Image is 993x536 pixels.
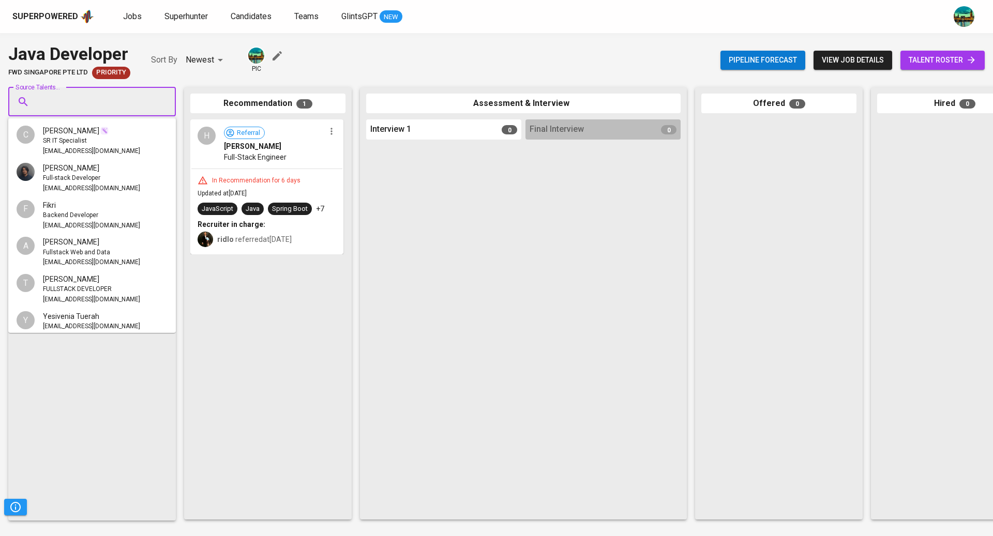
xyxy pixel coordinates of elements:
img: magic_wand.svg [100,127,109,135]
div: Spring Boot [272,204,308,214]
div: Superpowered [12,11,78,23]
span: 0 [959,99,975,109]
p: Sort By [151,54,177,66]
button: Close [170,101,172,103]
img: ridlo@glints.com [198,232,213,247]
span: Fikri [43,200,56,210]
a: Jobs [123,10,144,23]
b: ridlo [217,235,234,243]
div: H [198,127,216,145]
div: Y [17,311,35,329]
button: Pipeline Triggers [4,499,27,515]
p: Newest [186,54,214,66]
span: [PERSON_NAME] [43,237,99,247]
img: a5d44b89-0c59-4c54-99d0-a63b29d42bd3.jpg [954,6,974,27]
div: JavaScript [202,204,233,214]
span: Candidates [231,11,272,21]
span: [EMAIL_ADDRESS][DOMAIN_NAME] [43,321,140,332]
span: Backend Developer [43,210,98,221]
span: Yesivenia Tuerah [43,311,99,321]
span: Pipeline forecast [729,54,797,67]
span: [PERSON_NAME] [43,274,99,284]
div: T [17,274,35,292]
div: In Recommendation for 6 days [208,176,305,185]
div: C [17,126,35,144]
div: Java Developer [8,41,130,67]
span: 0 [789,99,805,109]
div: Assessment & Interview [366,94,681,114]
span: Full-Stack Engineer [224,152,287,162]
button: view job details [814,51,892,70]
b: Recruiter in charge: [198,220,265,228]
img: a5d44b89-0c59-4c54-99d0-a63b29d42bd3.jpg [248,48,264,64]
a: GlintsGPT NEW [341,10,402,23]
span: FULLSTACK DEVELOPER [43,284,112,295]
span: 0 [502,125,517,134]
span: Jobs [123,11,142,21]
a: talent roster [900,51,985,70]
span: view job details [822,54,884,67]
span: talent roster [909,54,976,67]
img: app logo [80,9,94,24]
span: Fullstack Web and Data [43,248,110,258]
button: Pipeline forecast [720,51,805,70]
span: NEW [380,12,402,22]
span: Teams [294,11,319,21]
span: [EMAIL_ADDRESS][DOMAIN_NAME] [43,295,140,305]
div: A [17,237,35,255]
div: Java [246,204,260,214]
span: [PERSON_NAME] [43,163,99,173]
span: Priority [92,68,130,78]
span: [EMAIL_ADDRESS][DOMAIN_NAME] [43,183,140,194]
div: Offered [701,94,856,114]
div: HReferral[PERSON_NAME]Full-Stack EngineerIn Recommendation for 6 daysUpdated at[DATE]JavaScriptJa... [190,119,343,254]
span: Updated at [DATE] [198,190,247,197]
span: Referral [233,128,264,138]
div: F [17,200,35,218]
span: SR IT Specialist [43,136,87,146]
a: Candidates [231,10,274,23]
a: Teams [294,10,321,23]
span: [PERSON_NAME] [224,141,281,151]
div: Recommendation [190,94,345,114]
span: [EMAIL_ADDRESS][DOMAIN_NAME] [43,146,140,157]
span: [EMAIL_ADDRESS][DOMAIN_NAME] [43,221,140,231]
span: GlintsGPT [341,11,378,21]
span: [EMAIL_ADDRESS][DOMAIN_NAME] [43,257,140,268]
span: [PERSON_NAME] [43,126,99,136]
span: Full-stack Developer [43,173,100,183]
img: ef0afbba49e65b412d460e3b68e61808.jpg [17,163,35,181]
div: New Job received from Demand Team [92,67,130,79]
span: Superhunter [164,11,208,21]
span: Interview 1 [370,124,411,135]
span: 1 [296,99,312,109]
span: referred at [DATE] [217,235,292,243]
div: Newest [186,51,227,70]
p: +7 [316,204,324,214]
span: Final Interview [530,124,584,135]
a: Superpoweredapp logo [12,9,94,24]
span: 0 [661,125,676,134]
div: pic [247,47,265,73]
a: Superhunter [164,10,210,23]
span: FWD Singapore Pte Ltd [8,68,88,78]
